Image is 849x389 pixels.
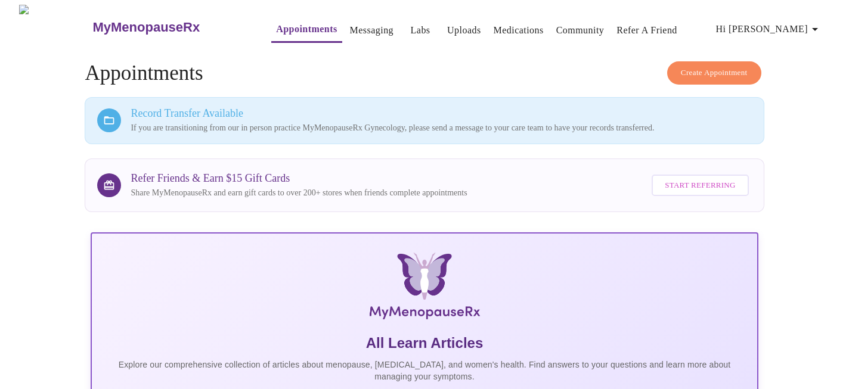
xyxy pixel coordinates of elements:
[92,20,200,35] h3: MyMenopauseRx
[681,66,748,80] span: Create Appointment
[401,18,439,42] button: Labs
[711,17,827,41] button: Hi [PERSON_NAME]
[101,359,747,382] p: Explore our comprehensive collection of articles about menopause, [MEDICAL_DATA], and women's hea...
[19,5,91,49] img: MyMenopauseRx Logo
[665,179,735,192] span: Start Referring
[489,18,549,42] button: Medications
[131,172,467,185] h3: Refer Friends & Earn $15 Gift Cards
[131,122,751,134] p: If you are transitioning from our in person practice MyMenopauseRx Gynecology, please send a mess...
[271,17,342,43] button: Appointments
[101,334,747,353] h5: All Learn Articles
[91,7,247,48] a: MyMenopauseRx
[202,253,647,324] img: MyMenopauseRx Logo
[494,22,544,39] a: Medications
[649,169,751,203] a: Start Referring
[85,61,764,85] h4: Appointments
[616,22,677,39] a: Refer a Friend
[667,61,761,85] button: Create Appointment
[716,21,822,38] span: Hi [PERSON_NAME]
[350,22,393,39] a: Messaging
[411,22,430,39] a: Labs
[131,107,751,120] h3: Record Transfer Available
[345,18,398,42] button: Messaging
[652,175,748,197] button: Start Referring
[442,18,486,42] button: Uploads
[276,21,337,38] a: Appointments
[612,18,682,42] button: Refer a Friend
[131,187,467,199] p: Share MyMenopauseRx and earn gift cards to over 200+ stores when friends complete appointments
[447,22,481,39] a: Uploads
[556,22,605,39] a: Community
[551,18,609,42] button: Community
